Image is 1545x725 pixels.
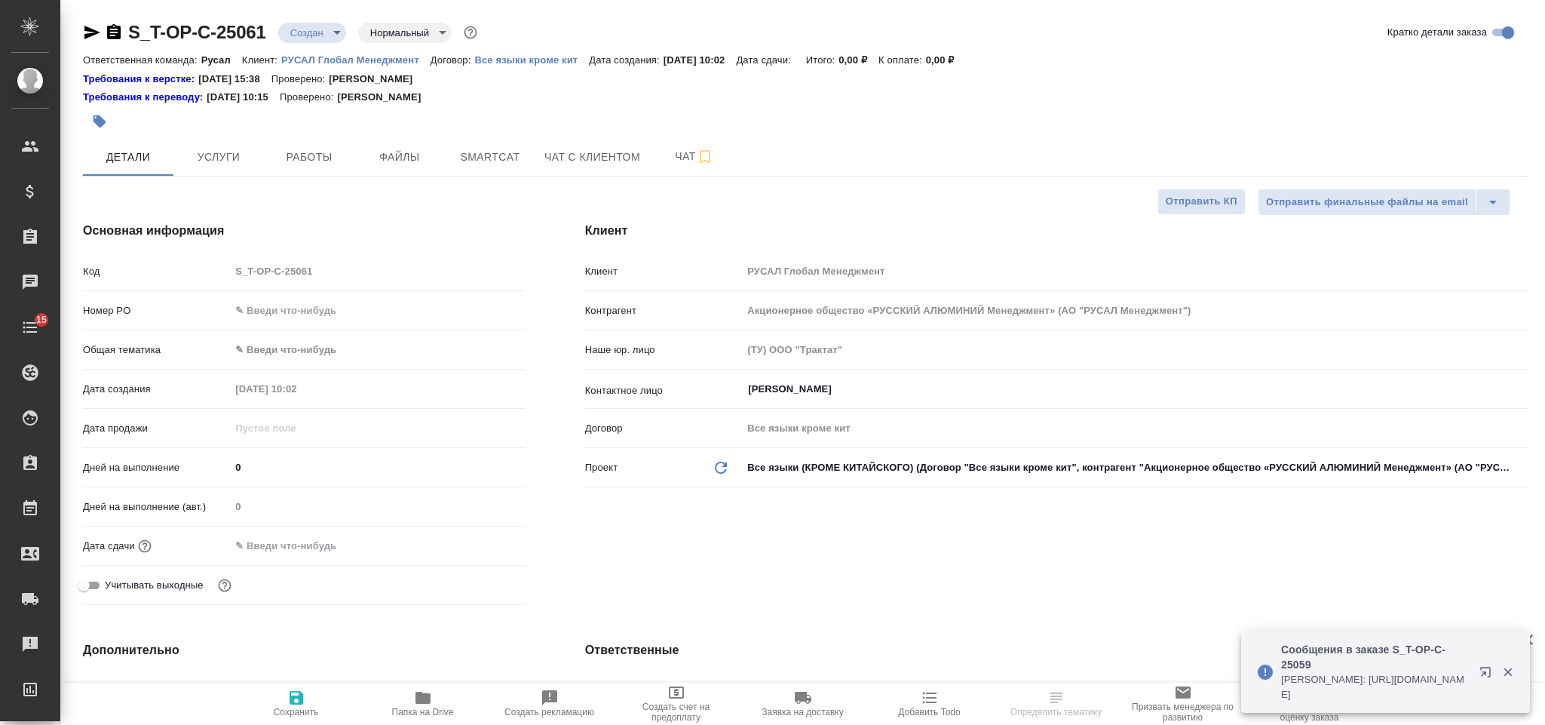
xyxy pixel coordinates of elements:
[585,264,743,279] p: Клиент
[474,54,589,66] p: Все языки кроме кит
[363,148,436,167] span: Файлы
[92,148,164,167] span: Детали
[105,23,123,41] button: Скопировать ссылку
[360,683,486,725] button: Папка на Drive
[105,578,204,593] span: Учитывать выходные
[182,148,255,167] span: Услуги
[585,421,743,436] p: Договор
[135,536,155,556] button: Если добавить услуги и заполнить их объемом, то дата рассчитается автоматически
[1129,702,1237,723] span: Призвать менеджера по развитию
[696,148,714,166] svg: Подписаться
[242,54,281,66] p: Клиент:
[742,260,1528,282] input: Пустое поле
[878,54,926,66] p: К оплате:
[1470,657,1507,693] button: Открыть в новой вкладке
[993,683,1120,725] button: Определить тематику
[83,421,230,436] p: Дата продажи
[1492,665,1523,679] button: Закрыть
[806,54,838,66] p: Итого:
[83,641,525,659] h4: Дополнительно
[83,222,525,240] h4: Основная информация
[230,680,524,702] input: Пустое поле
[1281,672,1470,702] p: [PERSON_NAME]: [URL][DOMAIN_NAME]
[27,312,56,327] span: 15
[664,54,737,66] p: [DATE] 10:02
[746,674,783,710] button: Добавить менеджера
[585,460,618,475] p: Проект
[83,54,201,66] p: Ответственная команда:
[585,222,1528,240] h4: Клиент
[274,707,319,717] span: Сохранить
[83,90,207,105] div: Нажми, чтобы открыть папку с инструкцией
[230,260,524,282] input: Пустое поле
[742,339,1528,361] input: Пустое поле
[1120,683,1246,725] button: Призвать менеджера по развитию
[366,26,434,39] button: Нормальный
[585,383,743,398] p: Контактное лицо
[740,683,866,725] button: Заявка на доставку
[83,72,198,87] a: Требования к верстке:
[585,641,1528,659] h4: Ответственные
[280,90,338,105] p: Проверено:
[431,54,475,66] p: Договор:
[83,303,230,318] p: Номер PO
[486,683,613,725] button: Создать рекламацию
[201,54,242,66] p: Русал
[4,309,57,346] a: 15
[278,23,346,43] div: Создан
[83,264,230,279] p: Код
[215,576,235,595] button: Выбери, если сб и вс нужно считать рабочими днями для выполнения заказа.
[83,382,230,397] p: Дата создания
[230,496,524,518] input: Пустое поле
[1258,189,1510,216] div: split button
[230,417,362,439] input: Пустое поле
[1010,707,1102,717] span: Определить тематику
[926,54,966,66] p: 0,00 ₽
[838,54,878,66] p: 0,00 ₽
[1387,25,1487,40] span: Кратко детали заказа
[230,378,362,400] input: Пустое поле
[230,300,524,321] input: ✎ Введи что-нибудь
[83,343,230,358] p: Общая тематика
[742,455,1528,481] div: Все языки (КРОМЕ КИТАЙСКОГО) (Договор "Все языки кроме кит", контрагент "Акционерное общество «РУ...
[358,23,452,43] div: Создан
[736,54,794,66] p: Дата сдачи:
[83,499,230,515] p: Дней на выполнение (авт.)
[83,23,101,41] button: Скопировать ссылку для ЯМессенджера
[271,72,330,87] p: Проверено:
[1258,189,1476,216] button: Отправить финальные файлы на email
[392,707,454,717] span: Папка на Drive
[230,535,362,557] input: ✎ Введи что-нибудь
[585,303,743,318] p: Контрагент
[235,343,506,358] div: ✎ Введи что-нибудь
[1166,193,1237,210] span: Отправить КП
[742,300,1528,321] input: Пустое поле
[329,72,424,87] p: [PERSON_NAME]
[83,72,198,87] div: Нажми, чтобы открыть папку с инструкцией
[273,148,345,167] span: Работы
[585,343,743,358] p: Наше юр. лицо
[613,683,740,725] button: Создать счет на предоплату
[474,53,589,66] a: Все языки кроме кит
[461,23,480,42] button: Доп статусы указывают на важность/срочность заказа
[454,148,526,167] span: Smartcat
[128,22,266,42] a: S_T-OP-C-25061
[504,707,594,717] span: Создать рекламацию
[233,683,360,725] button: Сохранить
[658,147,731,166] span: Чат
[1520,388,1523,391] button: Open
[866,683,993,725] button: Добавить Todo
[337,90,432,105] p: [PERSON_NAME]
[281,54,431,66] p: РУСАЛ Глобал Менеджмент
[286,26,328,39] button: Создан
[1157,189,1246,215] button: Отправить КП
[198,72,271,87] p: [DATE] 15:38
[83,539,135,554] p: Дата сдачи
[622,702,731,723] span: Создать счет на предоплату
[789,682,897,701] div: [PERSON_NAME]
[1266,194,1468,211] span: Отправить финальные файлы на email
[544,148,640,167] span: Чат с клиентом
[207,90,280,105] p: [DATE] 10:15
[589,54,663,66] p: Дата создания:
[83,460,230,475] p: Дней на выполнение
